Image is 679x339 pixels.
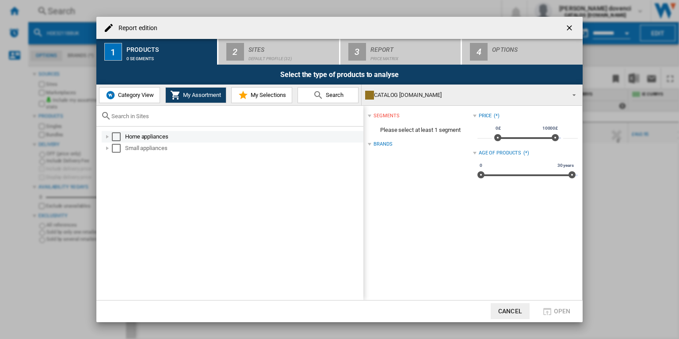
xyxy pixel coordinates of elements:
[126,42,214,52] div: Products
[374,141,392,148] div: Brands
[248,52,336,61] div: Default profile (32)
[340,39,462,65] button: 3 Report Price Matrix
[478,162,484,169] span: 0
[125,132,362,141] div: Home appliances
[554,308,571,315] span: Open
[565,23,576,34] ng-md-icon: getI18NText('BUTTONS.CLOSE_DIALOG')
[112,132,125,141] md-checkbox: Select
[114,24,157,33] h4: Report edition
[365,89,565,101] div: CATALOG [DOMAIN_NAME]
[248,42,336,52] div: Sites
[494,125,502,132] span: 0£
[462,39,583,65] button: 4 Options
[541,125,559,132] span: 10000£
[165,87,226,103] button: My Assortment
[226,43,244,61] div: 2
[556,162,575,169] span: 30 years
[470,43,488,61] div: 4
[324,92,343,98] span: Search
[370,52,458,61] div: Price Matrix
[248,92,286,98] span: My Selections
[104,43,122,61] div: 1
[112,144,125,153] md-checkbox: Select
[116,92,154,98] span: Category View
[231,87,292,103] button: My Selections
[111,113,359,119] input: Search in Sites
[492,42,579,52] div: Options
[479,112,492,119] div: Price
[561,19,579,37] button: getI18NText('BUTTONS.CLOSE_DIALOG')
[181,92,221,98] span: My Assortment
[298,87,359,103] button: Search
[368,122,473,139] span: Please select at least 1 segment
[96,65,583,85] div: Select the type of products to analyse
[370,42,458,52] div: Report
[99,87,160,103] button: Category View
[348,43,366,61] div: 3
[218,39,340,65] button: 2 Sites Default profile (32)
[537,303,576,319] button: Open
[126,52,214,61] div: 0 segments
[96,17,583,322] md-dialog: Report edition ...
[491,303,530,319] button: Cancel
[374,112,399,119] div: segments
[125,144,362,153] div: Small appliances
[105,90,116,100] img: wiser-icon-blue.png
[479,150,522,157] div: Age of products
[96,39,218,65] button: 1 Products 0 segments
